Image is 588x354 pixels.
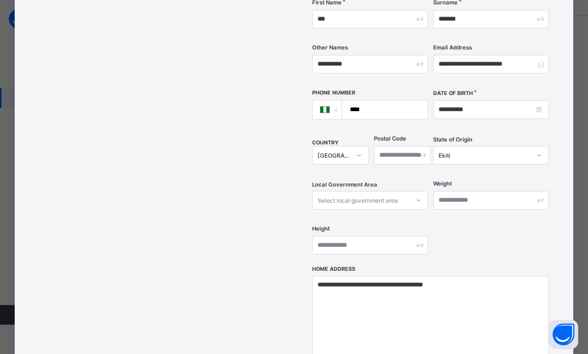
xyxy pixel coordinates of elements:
span: Local Government Area [312,181,377,188]
label: Home Address [312,266,355,272]
label: Email Address [433,44,472,51]
label: Phone Number [312,90,355,96]
button: Open asap [549,320,578,349]
label: Height [312,225,330,232]
div: [GEOGRAPHIC_DATA] [318,152,351,159]
div: Ekiti [439,152,531,159]
span: State of Origin [433,136,472,143]
label: Weight [433,180,452,187]
label: Postal Code [374,135,406,142]
label: Other Names [312,44,348,51]
span: COUNTRY [312,140,339,146]
div: Select local government area [318,191,398,210]
label: Date of Birth [433,90,473,96]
